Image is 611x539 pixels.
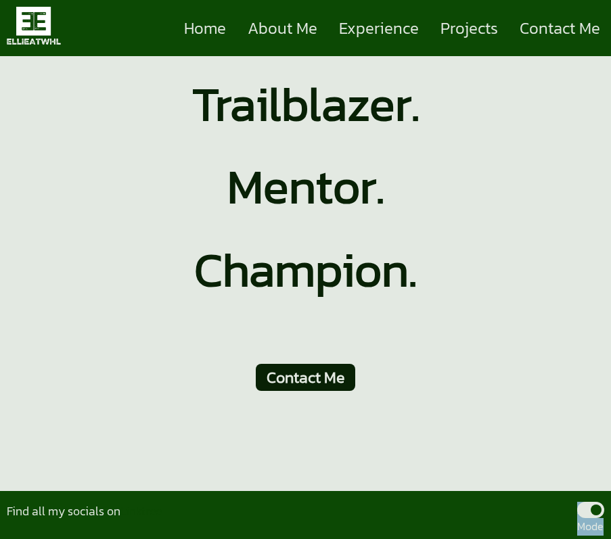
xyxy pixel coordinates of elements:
[173,5,237,51] a: Home
[577,502,604,518] label: .... Mode
[7,502,162,520] p: Find all my socials on
[328,5,430,51] a: Experience
[509,5,611,51] a: Contact Me
[256,364,355,391] a: Contact Me
[120,502,162,520] a: Linktree
[237,5,328,51] a: About Me
[430,5,509,51] a: Projects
